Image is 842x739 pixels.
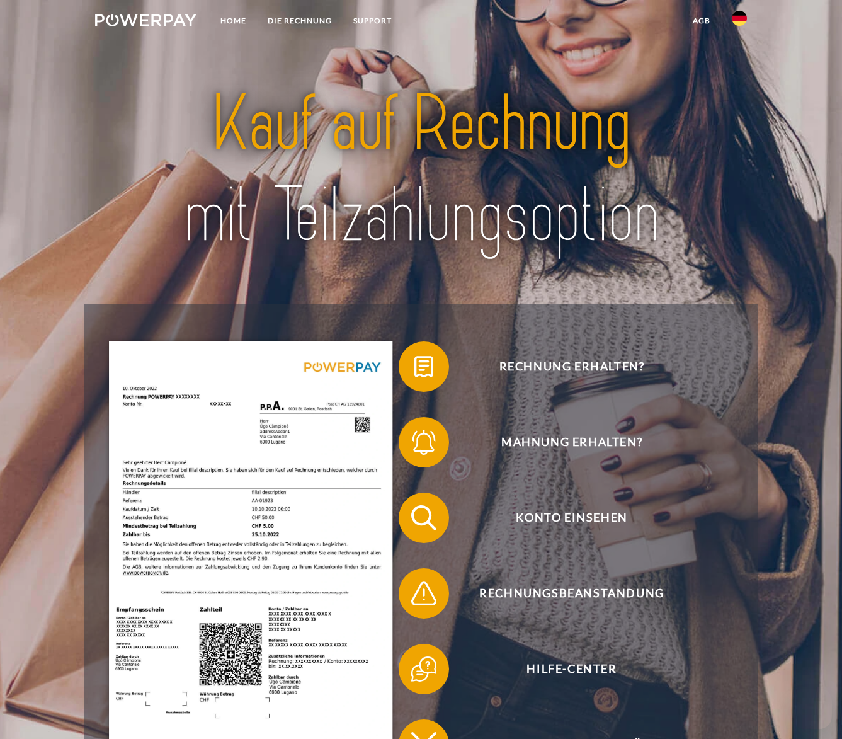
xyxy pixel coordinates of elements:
img: qb_help.svg [408,653,440,685]
img: qb_search.svg [408,502,440,534]
a: Home [210,9,257,32]
span: Mahnung erhalten? [418,417,726,467]
iframe: Schaltfläche zum Öffnen des Messaging-Fensters [792,689,832,729]
a: agb [682,9,721,32]
img: qb_bell.svg [408,427,440,458]
button: Konto einsehen [399,493,726,543]
img: title-powerpay_de.svg [127,74,715,265]
button: Hilfe-Center [399,644,726,694]
button: Rechnung erhalten? [399,341,726,392]
button: Mahnung erhalten? [399,417,726,467]
span: Konto einsehen [418,493,726,543]
span: Hilfe-Center [418,644,726,694]
img: qb_bill.svg [408,351,440,382]
img: logo-powerpay-white.svg [95,14,196,26]
span: Rechnung erhalten? [418,341,726,392]
img: de [732,11,747,26]
a: SUPPORT [343,9,402,32]
a: DIE RECHNUNG [257,9,343,32]
img: qb_warning.svg [408,578,440,609]
button: Rechnungsbeanstandung [399,568,726,619]
span: Rechnungsbeanstandung [418,568,726,619]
